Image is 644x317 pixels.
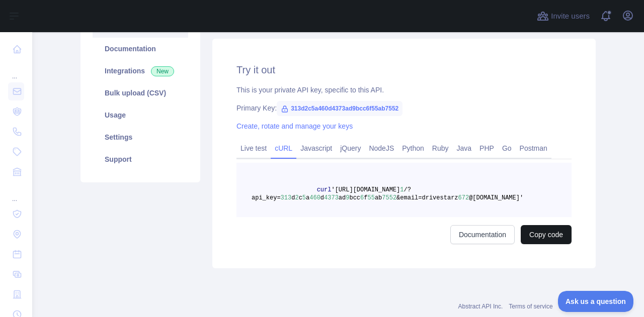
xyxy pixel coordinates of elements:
[93,60,188,82] a: Integrations New
[324,194,339,201] span: 4373
[295,194,298,201] span: 2
[309,194,320,201] span: 460
[509,303,552,310] a: Terms of service
[302,194,306,201] span: 5
[346,194,349,201] span: 9
[93,104,188,126] a: Usage
[428,140,453,156] a: Ruby
[299,194,302,201] span: c
[558,291,634,312] iframe: Toggle Customer Support
[151,66,174,76] span: New
[453,140,476,156] a: Java
[277,101,403,116] span: 313d2c5a460d4373ad9bcc6f55ab7552
[331,186,400,193] span: '[URL][DOMAIN_NAME]
[469,194,523,201] span: @[DOMAIN_NAME]'
[375,194,382,201] span: ab
[236,103,572,113] div: Primary Key:
[93,148,188,170] a: Support
[336,140,365,156] a: jQuery
[93,82,188,104] a: Bulk upload (CSV)
[8,60,24,80] div: ...
[400,186,404,193] span: 1
[382,194,396,201] span: 7552
[271,140,296,156] a: cURL
[516,140,551,156] a: Postman
[93,126,188,148] a: Settings
[551,11,590,22] span: Invite users
[364,194,367,201] span: f
[320,194,324,201] span: d
[498,140,516,156] a: Go
[365,140,398,156] a: NodeJS
[396,194,458,201] span: &email=drivestarz
[306,194,309,201] span: a
[236,140,271,156] a: Live test
[291,194,295,201] span: d
[367,194,374,201] span: 55
[458,194,469,201] span: 672
[236,122,353,130] a: Create, rotate and manage your keys
[521,225,572,244] button: Copy code
[360,194,364,201] span: 6
[8,183,24,203] div: ...
[398,140,428,156] a: Python
[236,63,572,77] h2: Try it out
[296,140,336,156] a: Javascript
[458,303,503,310] a: Abstract API Inc.
[93,38,188,60] a: Documentation
[339,194,346,201] span: ad
[450,225,515,244] a: Documentation
[281,194,292,201] span: 313
[475,140,498,156] a: PHP
[535,8,592,24] button: Invite users
[317,186,332,193] span: curl
[349,194,360,201] span: bcc
[236,85,572,95] div: This is your private API key, specific to this API.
